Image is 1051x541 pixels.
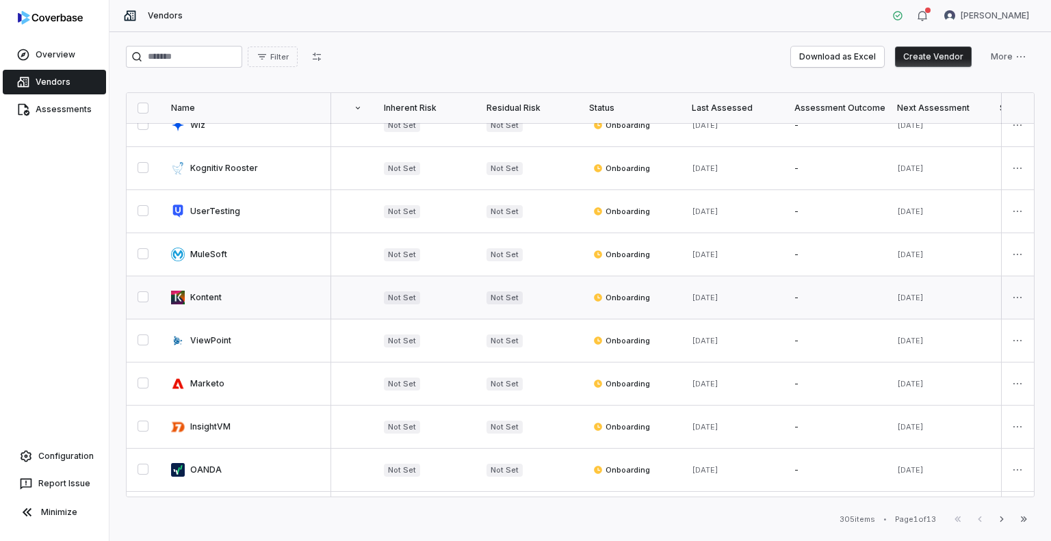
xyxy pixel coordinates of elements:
span: Not Set [384,334,420,347]
span: [DATE] [897,293,924,302]
span: Not Set [384,291,420,304]
button: Filter [248,47,298,67]
span: [DATE] [897,207,924,216]
span: [DATE] [897,250,924,259]
span: Not Set [486,378,523,391]
td: - [783,276,886,319]
td: - [783,104,886,147]
span: [DATE] [692,293,718,302]
div: Inherent Risk [384,103,465,114]
span: Onboarding [593,421,650,432]
span: [DATE] [897,163,924,173]
span: [PERSON_NAME] [961,10,1029,21]
span: Onboarding [593,206,650,217]
span: [DATE] [897,465,924,475]
a: Configuration [5,444,103,469]
span: Filter [270,52,289,62]
td: - [783,147,886,190]
span: [DATE] [897,379,924,388]
button: More [983,47,1035,67]
span: Vendors [148,10,183,21]
span: Not Set [486,119,523,132]
span: Not Set [384,248,420,261]
span: [DATE] [692,379,718,388]
div: 305 items [840,514,875,525]
span: Not Set [384,119,420,132]
span: Not Set [486,421,523,434]
a: Vendors [3,70,106,94]
button: Report Issue [5,471,103,496]
div: Assessment Outcome [794,103,875,114]
span: Not Set [486,162,523,175]
span: Not Set [384,464,420,477]
img: Darko Dimitrovski avatar [944,10,955,21]
span: [DATE] [897,422,924,432]
a: Overview [3,42,106,67]
span: [DATE] [692,163,718,173]
span: Onboarding [593,378,650,389]
span: Not Set [384,421,420,434]
button: Download as Excel [791,47,884,67]
span: Not Set [486,248,523,261]
a: Assessments [3,97,106,122]
span: Onboarding [593,163,650,174]
td: - [783,190,886,233]
div: Name [171,103,320,114]
span: [DATE] [692,207,718,216]
div: Residual Risk [486,103,567,114]
td: - [783,362,886,406]
td: - [783,319,886,362]
div: Status [589,103,670,114]
span: [DATE] [897,120,924,130]
td: - [783,492,886,535]
td: - [783,233,886,276]
button: Darko Dimitrovski avatar[PERSON_NAME] [936,5,1037,26]
span: [DATE] [692,250,718,259]
span: [DATE] [692,336,718,345]
span: Not Set [486,205,523,218]
td: - [783,406,886,449]
span: Not Set [384,205,420,218]
span: Onboarding [593,249,650,260]
img: logo-D7KZi-bG.svg [18,11,83,25]
div: Page 1 of 13 [895,514,936,525]
span: Not Set [384,378,420,391]
div: Next Assessment [897,103,978,114]
span: Not Set [486,464,523,477]
button: Create Vendor [895,47,972,67]
span: Not Set [486,334,523,347]
span: Not Set [486,291,523,304]
span: Not Set [384,162,420,175]
div: • [883,514,887,524]
span: Onboarding [593,120,650,131]
span: [DATE] [897,336,924,345]
span: Onboarding [593,464,650,475]
td: - [783,449,886,492]
button: Minimize [5,499,103,526]
span: Onboarding [593,335,650,346]
span: [DATE] [692,422,718,432]
span: Onboarding [593,292,650,303]
span: [DATE] [692,120,718,130]
span: [DATE] [692,465,718,475]
div: Last Assessed [692,103,773,114]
